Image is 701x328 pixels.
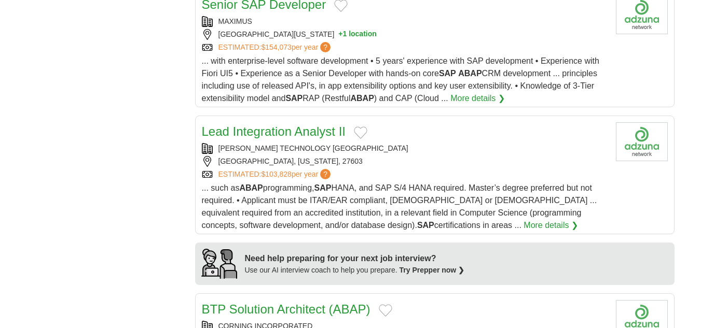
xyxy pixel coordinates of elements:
div: [GEOGRAPHIC_DATA], [US_STATE], 27603 [202,156,608,167]
strong: ABAP [350,94,374,103]
div: Need help preparing for your next job interview? [245,252,465,265]
a: ESTIMATED:$103,828per year? [218,169,333,180]
span: ? [320,42,331,52]
strong: SAP [314,183,331,192]
img: Company logo [616,122,668,161]
strong: ABAP [239,183,263,192]
span: ? [320,169,331,179]
a: BTP Solution Architect (ABAP) [202,302,370,316]
span: $103,828 [261,170,291,178]
a: Lead Integration Analyst II [202,124,346,138]
button: Add to favorite jobs [379,304,392,317]
div: [GEOGRAPHIC_DATA][US_STATE] [202,29,608,40]
span: + [338,29,342,40]
a: More details ❯ [524,219,578,232]
strong: SAP [285,94,303,103]
span: $154,073 [261,43,291,51]
span: ... with enterprise-level software development • 5 years' experience with SAP development • Exper... [202,56,599,103]
button: +1 location [338,29,377,40]
div: Use our AI interview coach to help you prepare. [245,265,465,276]
a: ESTIMATED:$154,073per year? [218,42,333,53]
a: More details ❯ [450,92,505,105]
div: [PERSON_NAME] TECHNOLOGY [GEOGRAPHIC_DATA] [202,143,608,154]
strong: SAP [417,221,434,230]
div: MAXIMUS [202,16,608,27]
strong: SAP [439,69,456,78]
a: Try Prepper now ❯ [400,266,465,274]
strong: ABAP [458,69,482,78]
button: Add to favorite jobs [354,126,367,139]
span: ... such as programming, HANA, and SAP S/4 HANA required. Master’s degree preferred but not requi... [202,183,597,230]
